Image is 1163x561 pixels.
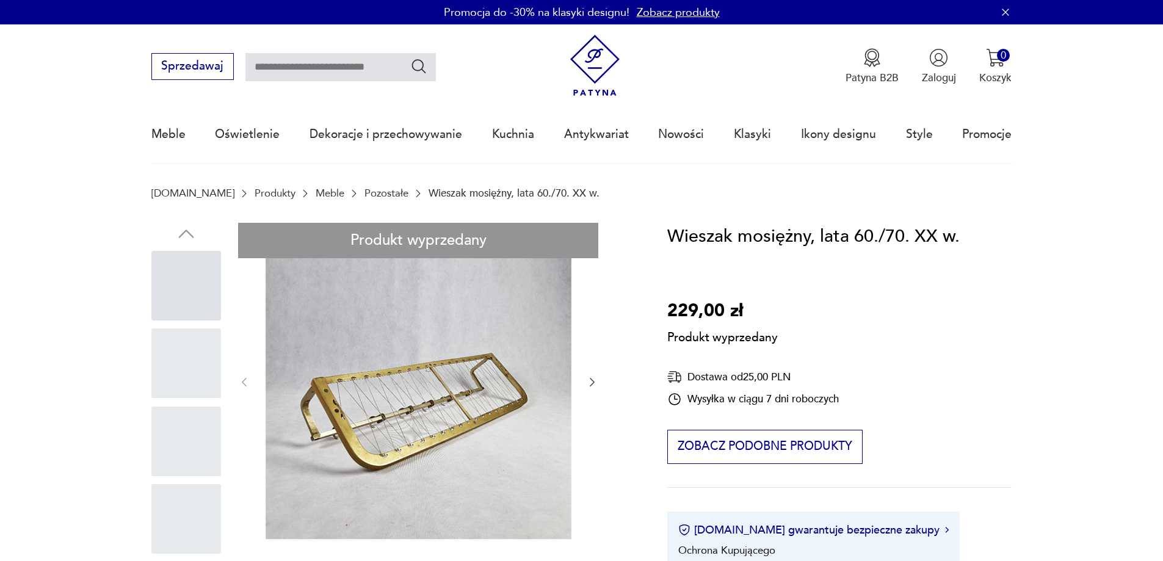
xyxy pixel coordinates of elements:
img: Ikona dostawy [667,369,682,385]
button: [DOMAIN_NAME] gwarantuje bezpieczne zakupy [678,523,949,538]
div: Dostawa od 25,00 PLN [667,369,839,385]
a: Style [906,106,933,162]
button: Sprzedawaj [151,53,234,80]
a: Oświetlenie [215,106,280,162]
img: Patyna - sklep z meblami i dekoracjami vintage [564,35,626,96]
button: Zaloguj [922,48,956,85]
p: Patyna B2B [846,71,899,85]
img: Ikonka użytkownika [929,48,948,67]
a: Promocje [962,106,1012,162]
a: Pozostałe [364,187,408,199]
button: Szukaj [410,57,428,75]
a: Klasyki [734,106,771,162]
img: Ikona koszyka [986,48,1005,67]
p: Wieszak mosiężny, lata 60./70. XX w. [429,187,600,199]
p: 229,00 zł [667,297,778,325]
h1: Wieszak mosiężny, lata 60./70. XX w. [667,223,960,251]
a: Ikony designu [801,106,876,162]
a: [DOMAIN_NAME] [151,187,234,199]
img: Ikona certyfikatu [678,524,690,536]
p: Promocja do -30% na klasyki designu! [444,5,629,20]
a: Nowości [658,106,704,162]
p: Koszyk [979,71,1012,85]
div: Wysyłka w ciągu 7 dni roboczych [667,392,839,407]
a: Meble [316,187,344,199]
a: Kuchnia [492,106,534,162]
p: Produkt wyprzedany [667,325,778,346]
p: Zaloguj [922,71,956,85]
a: Meble [151,106,186,162]
div: 0 [997,49,1010,62]
a: Zobacz produkty [637,5,720,20]
a: Produkty [255,187,295,199]
img: Ikona strzałki w prawo [945,527,949,533]
a: Ikona medaluPatyna B2B [846,48,899,85]
button: 0Koszyk [979,48,1012,85]
button: Zobacz podobne produkty [667,430,862,464]
a: Antykwariat [564,106,629,162]
img: Ikona medalu [863,48,882,67]
a: Dekoracje i przechowywanie [310,106,462,162]
button: Patyna B2B [846,48,899,85]
a: Sprzedawaj [151,62,234,72]
li: Ochrona Kupującego [678,543,775,557]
